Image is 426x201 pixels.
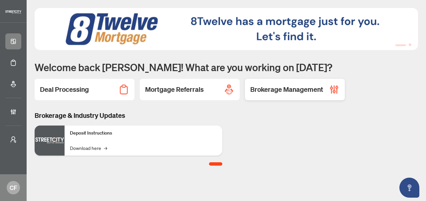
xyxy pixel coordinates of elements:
[145,85,204,94] h2: Mortgage Referrals
[409,43,411,46] button: 2
[104,144,107,152] span: →
[70,144,107,152] a: Download here→
[35,8,418,50] img: Slide 0
[250,85,323,94] h2: Brokerage Management
[399,178,419,198] button: Open asap
[70,130,217,137] p: Deposit Instructions
[395,43,406,46] button: 1
[35,61,418,73] h1: Welcome back [PERSON_NAME]! What are you working on [DATE]?
[40,85,89,94] h2: Deal Processing
[5,10,21,14] img: logo
[10,136,17,143] span: user-switch
[35,111,222,120] h3: Brokerage & Industry Updates
[35,126,65,156] img: Deposit Instructions
[10,183,17,192] span: CF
